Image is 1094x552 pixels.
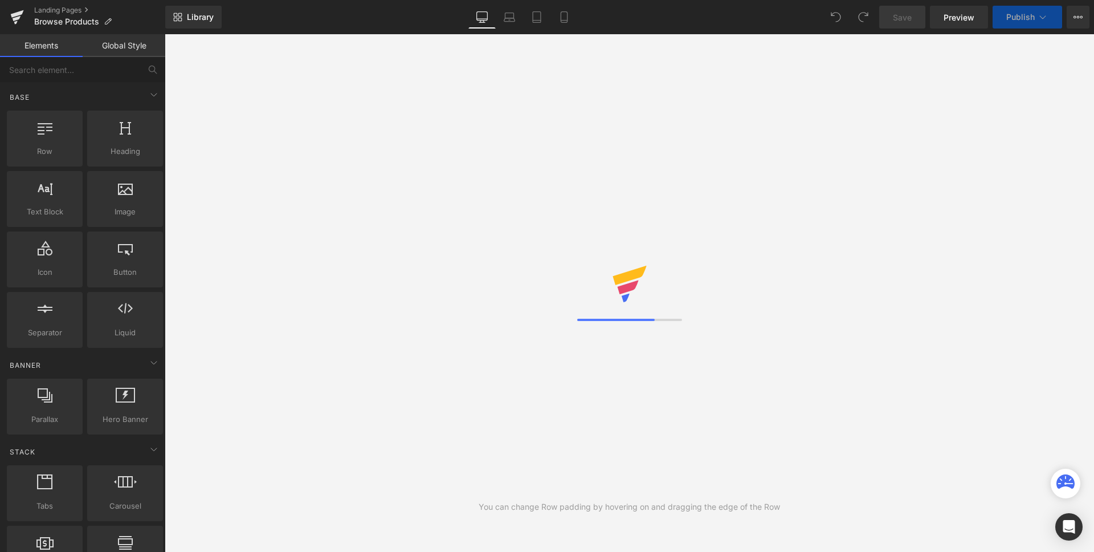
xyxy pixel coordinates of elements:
span: Separator [10,327,79,339]
span: Text Block [10,206,79,218]
span: Carousel [91,500,160,512]
a: Landing Pages [34,6,165,15]
a: Global Style [83,34,165,57]
button: Undo [824,6,847,29]
a: Tablet [523,6,550,29]
button: Publish [993,6,1062,29]
span: Preview [944,11,974,23]
button: More [1067,6,1089,29]
span: Parallax [10,413,79,425]
span: Base [9,92,31,103]
a: Preview [930,6,988,29]
span: Stack [9,447,36,457]
a: Mobile [550,6,578,29]
span: Row [10,145,79,157]
span: Icon [10,266,79,278]
button: Redo [852,6,875,29]
span: Banner [9,360,42,371]
span: Heading [91,145,160,157]
span: Save [893,11,912,23]
span: Liquid [91,327,160,339]
span: Publish [1006,13,1035,22]
div: You can change Row padding by hovering on and dragging the edge of the Row [479,501,780,513]
span: Image [91,206,160,218]
span: Hero Banner [91,413,160,425]
div: Open Intercom Messenger [1055,513,1083,541]
span: Tabs [10,500,79,512]
span: Browse Products [34,17,99,26]
span: Library [187,12,214,22]
a: New Library [165,6,222,29]
span: Button [91,266,160,278]
a: Laptop [496,6,523,29]
a: Desktop [468,6,496,29]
